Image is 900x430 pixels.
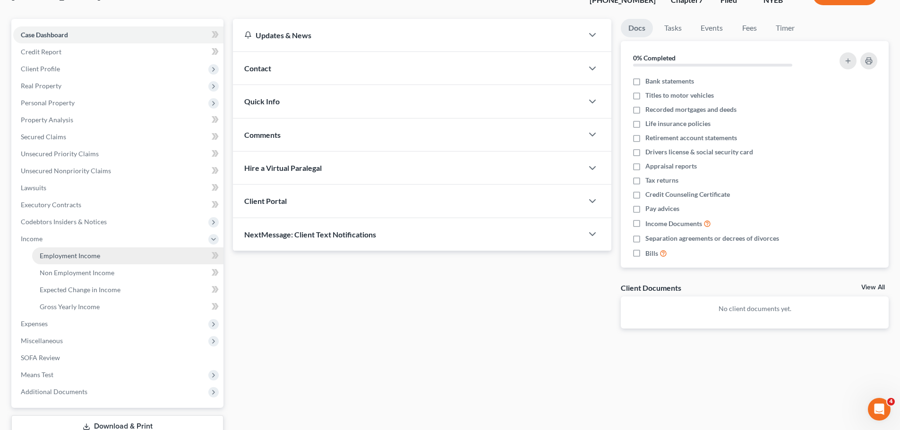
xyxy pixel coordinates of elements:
[645,190,730,199] span: Credit Counseling Certificate
[645,161,697,171] span: Appraisal reports
[13,162,223,179] a: Unsecured Nonpriority Claims
[645,234,779,243] span: Separation agreements or decrees of divorces
[21,133,66,141] span: Secured Claims
[645,76,694,86] span: Bank statements
[13,145,223,162] a: Unsecured Priority Claims
[21,337,63,345] span: Miscellaneous
[645,105,737,114] span: Recorded mortgages and deeds
[21,388,87,396] span: Additional Documents
[657,19,689,37] a: Tasks
[13,349,223,366] a: SOFA Review
[645,133,737,143] span: Retirement account statements
[32,298,223,315] a: Gross Yearly Income
[861,284,885,291] a: View All
[645,249,658,258] span: Bills
[244,130,281,139] span: Comments
[21,150,99,158] span: Unsecured Priority Claims
[13,111,223,128] a: Property Analysis
[21,48,61,56] span: Credit Report
[645,204,679,213] span: Pay advices
[244,163,322,172] span: Hire a Virtual Paralegal
[13,196,223,213] a: Executory Contracts
[40,303,100,311] span: Gross Yearly Income
[13,179,223,196] a: Lawsuits
[628,304,881,313] p: No client documents yet.
[645,147,753,157] span: Drivers license & social security card
[21,167,111,175] span: Unsecured Nonpriority Claims
[645,219,702,228] span: Income Documents
[244,230,376,239] span: NextMessage: Client Text Notifications
[621,19,653,37] a: Docs
[13,43,223,60] a: Credit Report
[21,235,43,243] span: Income
[868,398,891,421] iframe: Intercom live chat
[633,54,676,62] strong: 0% Completed
[40,286,120,294] span: Expected Change in Income
[21,184,46,192] span: Lawsuits
[21,201,81,209] span: Executory Contracts
[21,82,61,90] span: Real Property
[768,19,802,37] a: Timer
[645,119,711,128] span: Life insurance policies
[244,97,280,106] span: Quick Info
[645,176,678,185] span: Tax returns
[21,218,107,226] span: Codebtors Insiders & Notices
[13,128,223,145] a: Secured Claims
[32,247,223,264] a: Employment Income
[244,30,572,40] div: Updates & News
[621,283,681,293] div: Client Documents
[40,269,114,277] span: Non Employment Income
[32,264,223,281] a: Non Employment Income
[21,31,68,39] span: Case Dashboard
[21,116,73,124] span: Property Analysis
[21,320,48,328] span: Expenses
[21,354,60,362] span: SOFA Review
[21,371,53,379] span: Means Test
[244,196,287,205] span: Client Portal
[13,26,223,43] a: Case Dashboard
[693,19,730,37] a: Events
[21,65,60,73] span: Client Profile
[887,398,895,405] span: 4
[40,252,100,260] span: Employment Income
[21,99,75,107] span: Personal Property
[244,64,271,73] span: Contact
[734,19,764,37] a: Fees
[32,281,223,298] a: Expected Change in Income
[645,91,714,100] span: Titles to motor vehicles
